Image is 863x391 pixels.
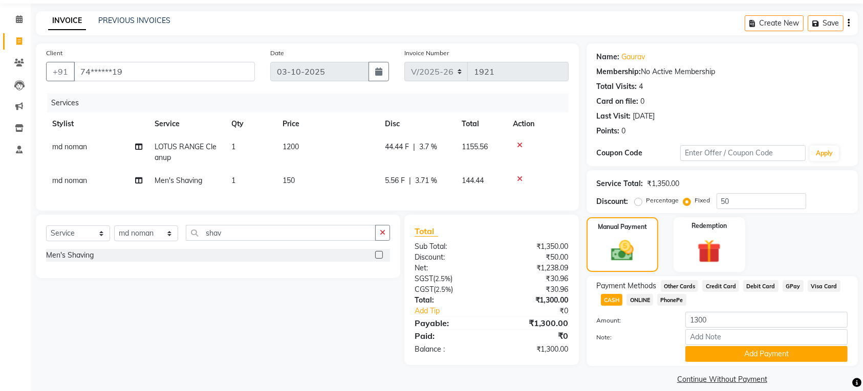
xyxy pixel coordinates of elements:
label: Client [46,49,62,58]
label: Fixed [695,196,710,205]
span: Visa Card [808,280,840,292]
a: PREVIOUS INVOICES [98,16,170,25]
span: 1155.56 [462,142,488,151]
div: Services [47,94,576,112]
button: +91 [46,62,75,81]
button: Save [808,15,844,31]
div: Card on file: [597,96,639,107]
label: Amount: [589,316,678,325]
div: ₹50.00 [491,252,576,263]
span: GPay [783,280,804,292]
div: ₹1,350.00 [491,241,576,252]
input: Add Note [685,329,848,345]
div: ( ) [407,284,491,295]
label: Invoice Number [404,49,449,58]
input: Search by Name/Mobile/Email/Code [74,62,255,81]
span: Total [415,226,438,237]
img: _gift.svg [690,237,728,266]
span: 3.7 % [419,142,437,152]
th: Price [276,112,379,135]
button: Add Payment [685,346,848,362]
a: INVOICE [48,12,86,30]
input: Enter Offer / Coupon Code [680,145,806,161]
th: Qty [225,112,276,135]
a: Add Tip [407,306,506,316]
span: | [413,142,415,152]
div: ₹30.96 [491,284,576,295]
div: ₹0 [506,306,576,316]
span: 2.5% [435,274,450,283]
span: md noman [52,176,87,185]
div: Membership: [597,66,641,77]
th: Service [148,112,225,135]
div: ( ) [407,273,491,284]
span: Payment Methods [597,281,657,291]
a: Continue Without Payment [589,374,856,385]
label: Redemption [692,221,727,231]
span: CGST [415,285,434,294]
div: ₹1,300.00 [491,317,576,329]
label: Note: [589,333,678,342]
input: Amount [685,312,848,328]
span: Credit Card [702,280,739,292]
button: Create New [745,15,804,31]
div: Last Visit: [597,111,631,122]
div: Total Visits: [597,81,637,92]
label: Manual Payment [598,222,647,232]
span: 3.71 % [415,175,437,186]
span: ONLINE [627,294,653,306]
div: Payable: [407,317,491,329]
span: 150 [283,176,295,185]
img: _cash.svg [604,238,641,264]
div: 4 [639,81,643,92]
span: PhonePe [657,294,686,306]
span: 44.44 F [385,142,409,152]
div: 0 [622,126,626,136]
div: Name: [597,52,620,62]
span: Debit Card [743,280,779,292]
button: Apply [810,146,839,161]
input: Search or Scan [186,225,376,241]
span: Other Cards [661,280,699,292]
span: 144.44 [462,176,484,185]
div: ₹1,350.00 [648,178,680,189]
span: | [409,175,411,186]
div: ₹1,300.00 [491,295,576,306]
span: Men's Shaving [155,176,202,185]
div: ₹1,238.09 [491,263,576,273]
div: Discount: [597,196,629,207]
div: ₹30.96 [491,273,576,284]
th: Stylist [46,112,148,135]
div: No Active Membership [597,66,848,77]
span: 1 [231,142,235,151]
label: Percentage [646,196,679,205]
span: SGST [415,274,433,283]
div: Points: [597,126,620,136]
span: 1200 [283,142,299,151]
th: Disc [379,112,456,135]
div: Discount: [407,252,491,263]
div: Balance : [407,344,491,355]
div: 0 [641,96,645,107]
div: ₹1,300.00 [491,344,576,355]
span: md noman [52,142,87,151]
div: Net: [407,263,491,273]
span: 2.5% [436,285,451,293]
span: LOTUS RANGE Cleanup [155,142,217,162]
div: ₹0 [491,330,576,342]
th: Total [456,112,507,135]
span: CASH [601,294,623,306]
label: Date [270,49,284,58]
span: 1 [231,176,235,185]
div: Sub Total: [407,241,491,252]
span: 5.56 F [385,175,405,186]
div: Coupon Code [597,148,680,158]
div: Total: [407,295,491,306]
a: Gaurav [622,52,645,62]
th: Action [507,112,569,135]
div: [DATE] [633,111,655,122]
div: Men's Shaving [46,250,94,261]
div: Paid: [407,330,491,342]
div: Service Total: [597,178,643,189]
